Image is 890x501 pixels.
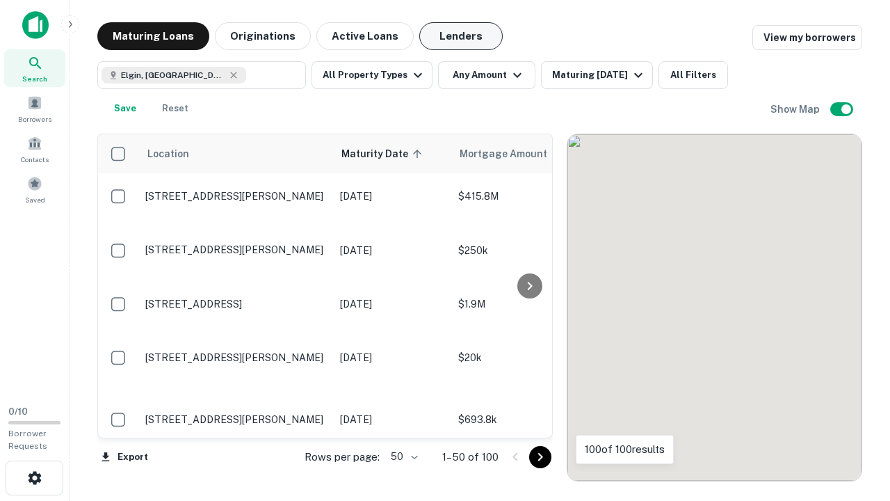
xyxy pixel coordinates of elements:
[25,194,45,205] span: Saved
[4,130,65,168] a: Contacts
[22,11,49,39] img: capitalize-icon.png
[340,189,444,204] p: [DATE]
[145,298,326,310] p: [STREET_ADDRESS]
[442,449,499,466] p: 1–50 of 100
[458,243,597,258] p: $250k
[820,390,890,456] iframe: Chat Widget
[145,413,326,426] p: [STREET_ADDRESS][PERSON_NAME]
[340,350,444,365] p: [DATE]
[97,447,152,468] button: Export
[552,67,647,83] div: Maturing [DATE]
[316,22,414,50] button: Active Loans
[458,412,597,427] p: $693.8k
[333,134,451,173] th: Maturity Date
[147,145,189,162] span: Location
[138,134,333,173] th: Location
[451,134,604,173] th: Mortgage Amount
[22,73,47,84] span: Search
[153,95,197,122] button: Reset
[341,145,426,162] span: Maturity Date
[567,134,861,481] div: 0 0
[340,243,444,258] p: [DATE]
[215,22,311,50] button: Originations
[145,190,326,202] p: [STREET_ADDRESS][PERSON_NAME]
[658,61,728,89] button: All Filters
[97,22,209,50] button: Maturing Loans
[8,406,28,417] span: 0 / 10
[4,49,65,87] a: Search
[18,113,51,125] span: Borrowers
[458,296,597,312] p: $1.9M
[541,61,653,89] button: Maturing [DATE]
[385,447,420,467] div: 50
[305,449,380,466] p: Rows per page:
[529,446,551,468] button: Go to next page
[438,61,535,89] button: Any Amount
[21,154,49,165] span: Contacts
[340,296,444,312] p: [DATE]
[311,61,432,89] button: All Property Types
[458,189,597,204] p: $415.8M
[145,244,326,256] p: [STREET_ADDRESS][PERSON_NAME]
[8,429,47,451] span: Borrower Requests
[4,90,65,127] a: Borrowers
[103,95,147,122] button: Save your search to get updates of matches that match your search criteria.
[145,351,326,364] p: [STREET_ADDRESS][PERSON_NAME]
[460,145,565,162] span: Mortgage Amount
[458,350,597,365] p: $20k
[340,412,444,427] p: [DATE]
[585,441,665,458] p: 100 of 100 results
[4,170,65,208] a: Saved
[121,69,225,81] span: Elgin, [GEOGRAPHIC_DATA], [GEOGRAPHIC_DATA]
[419,22,503,50] button: Lenders
[770,102,822,117] h6: Show Map
[752,25,862,50] a: View my borrowers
